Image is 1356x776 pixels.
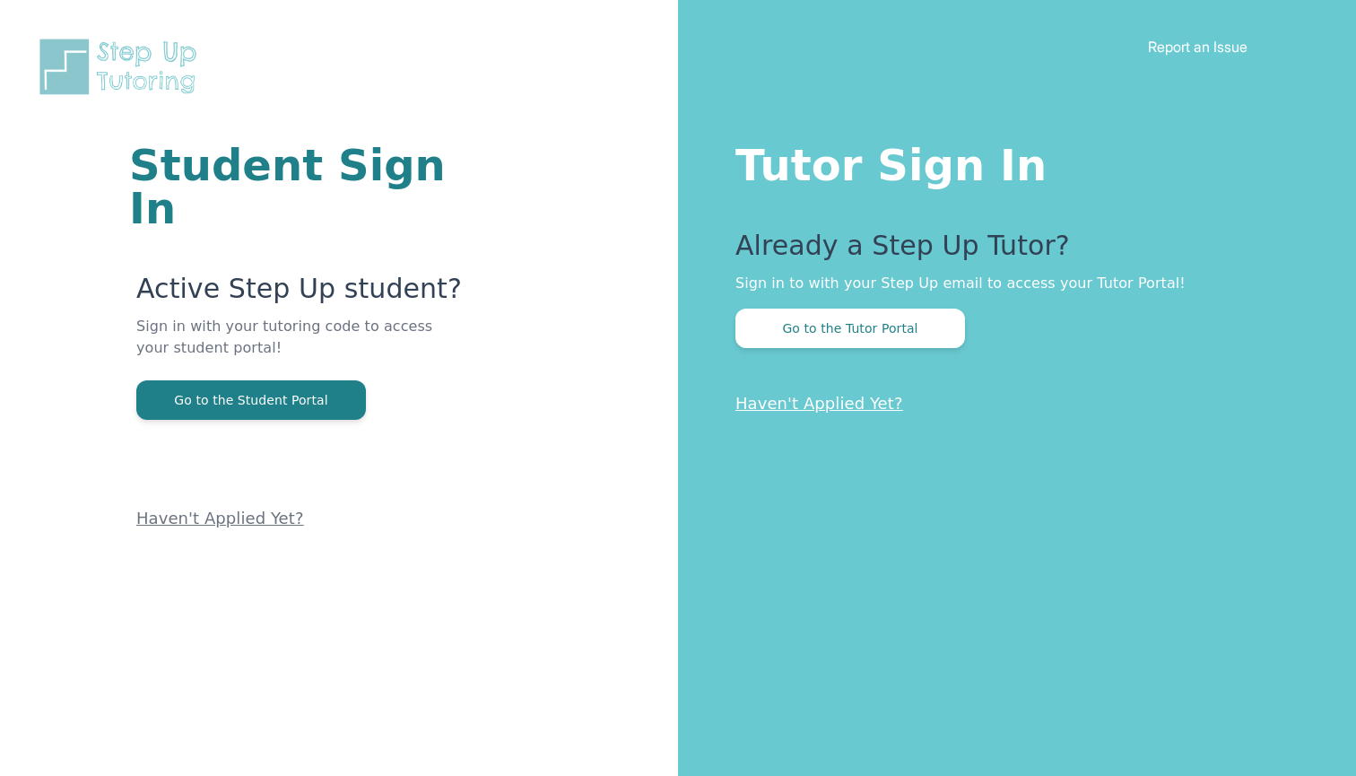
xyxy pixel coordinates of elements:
[36,36,208,98] img: Step Up Tutoring horizontal logo
[735,273,1284,294] p: Sign in to with your Step Up email to access your Tutor Portal!
[735,230,1284,273] p: Already a Step Up Tutor?
[129,144,463,230] h1: Student Sign In
[1148,38,1247,56] a: Report an Issue
[735,319,965,336] a: Go to the Tutor Portal
[136,509,304,528] a: Haven't Applied Yet?
[136,391,366,408] a: Go to the Student Portal
[735,394,903,413] a: Haven't Applied Yet?
[735,136,1284,187] h1: Tutor Sign In
[735,309,965,348] button: Go to the Tutor Portal
[136,380,366,420] button: Go to the Student Portal
[136,316,463,380] p: Sign in with your tutoring code to access your student portal!
[136,273,463,316] p: Active Step Up student?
